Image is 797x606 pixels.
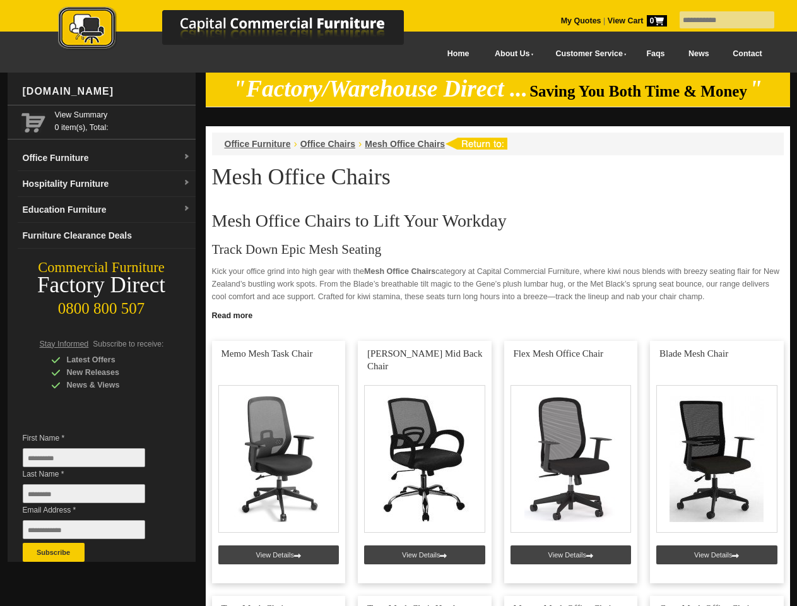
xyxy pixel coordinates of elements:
div: 0800 800 507 [8,294,196,318]
span: Last Name * [23,468,164,480]
img: return to [445,138,507,150]
span: Stay Informed [40,340,89,348]
div: Factory Direct [8,276,196,294]
h3: Track Down Epic Mesh Seating [212,243,784,256]
em: " [749,76,762,102]
li: › [294,138,297,150]
a: News [676,40,721,68]
input: Email Address * [23,520,145,539]
button: Subscribe [23,543,85,562]
a: Office Furniture [225,139,291,149]
a: Contact [721,40,774,68]
a: View Cart0 [605,16,666,25]
strong: View Cart [608,16,667,25]
div: Latest Offers [51,353,171,366]
strong: Mesh Office Chairs [364,267,435,276]
span: Email Address * [23,504,164,516]
div: New Releases [51,366,171,379]
a: About Us [481,40,541,68]
input: First Name * [23,448,145,467]
img: dropdown [183,153,191,161]
img: dropdown [183,179,191,187]
div: Commercial Furniture [8,259,196,276]
a: Education Furnituredropdown [18,197,196,223]
a: My Quotes [561,16,601,25]
img: dropdown [183,205,191,213]
img: Capital Commercial Furniture Logo [23,6,465,52]
span: 0 [647,15,667,27]
h2: Mesh Office Chairs to Lift Your Workday [212,211,784,230]
span: Saving You Both Time & Money [529,83,747,100]
a: Customer Service [541,40,634,68]
a: Mesh Office Chairs [365,139,445,149]
h1: Mesh Office Chairs [212,165,784,189]
a: Click to read more [206,306,790,322]
a: View Summary [55,109,191,121]
em: "Factory/Warehouse Direct ... [233,76,528,102]
span: 0 item(s), Total: [55,109,191,132]
input: Last Name * [23,484,145,503]
li: › [358,138,362,150]
span: Subscribe to receive: [93,340,163,348]
div: [DOMAIN_NAME] [18,73,196,110]
p: Kick your office grind into high gear with the category at Capital Commercial Furniture, where ki... [212,265,784,303]
a: Office Furnituredropdown [18,145,196,171]
span: First Name * [23,432,164,444]
a: Hospitality Furnituredropdown [18,171,196,197]
a: Capital Commercial Furniture Logo [23,6,465,56]
a: Office Chairs [300,139,355,149]
div: News & Views [51,379,171,391]
a: Faqs [635,40,677,68]
a: Furniture Clearance Deals [18,223,196,249]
